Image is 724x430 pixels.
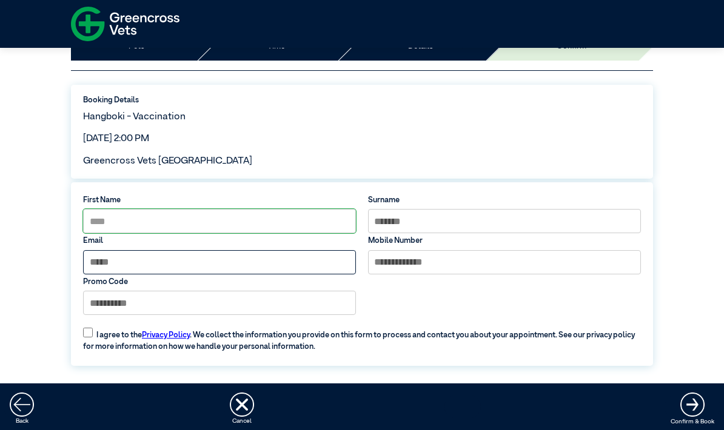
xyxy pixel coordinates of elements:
label: Promo Code [83,276,356,288]
label: Email [83,235,356,246]
input: I agree to thePrivacy Policy. We collect the information you provide on this form to process and ... [83,328,93,337]
label: Booking Details [83,94,641,106]
span: Hangboki - Vaccination [83,112,186,122]
span: Greencross Vets [GEOGRAPHIC_DATA] [83,156,252,166]
label: I agree to the . We collect the information you provide on this form to process and contact you a... [77,320,646,352]
label: First Name [83,194,356,206]
span: [DATE] 2:00 PM [83,134,149,144]
label: Surname [368,194,641,206]
a: Privacy Policy [142,331,190,339]
img: f-logo [71,3,179,45]
label: Mobile Number [368,235,641,246]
